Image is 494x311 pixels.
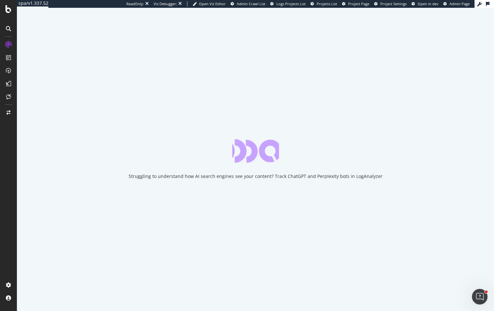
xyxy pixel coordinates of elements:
[270,1,306,7] a: Logs Projects List
[231,1,265,7] a: Admin Crawl List
[374,1,407,7] a: Project Settings
[276,1,306,6] span: Logs Projects List
[154,1,177,7] div: Viz Debugger:
[418,1,438,6] span: Open in dev
[199,1,226,6] span: Open Viz Editor
[380,1,407,6] span: Project Settings
[310,1,337,7] a: Projects List
[126,1,144,7] div: ReadOnly:
[348,1,369,6] span: Project Page
[237,1,265,6] span: Admin Crawl List
[443,1,470,7] a: Admin Page
[450,1,470,6] span: Admin Page
[472,289,488,304] iframe: Intercom live chat
[342,1,369,7] a: Project Page
[317,1,337,6] span: Projects List
[232,139,279,163] div: animation
[129,173,383,180] div: Struggling to understand how AI search engines see your content? Track ChatGPT and Perplexity bot...
[412,1,438,7] a: Open in dev
[193,1,226,7] a: Open Viz Editor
